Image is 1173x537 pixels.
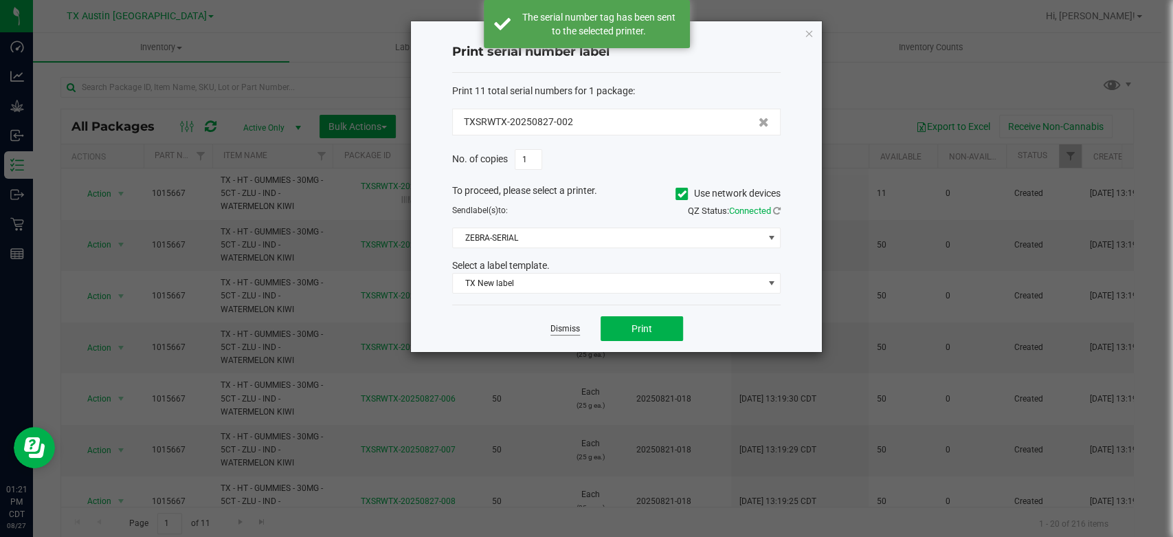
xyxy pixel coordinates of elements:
span: Connected [729,206,771,216]
span: No. of copies [452,153,508,164]
span: label(s) [471,206,498,215]
div: Select a label template. [442,259,791,273]
span: TX New label [453,274,763,293]
h4: Print serial number label [452,43,781,61]
button: Print [601,316,683,341]
label: Use network devices [675,186,781,201]
span: ZEBRA-SERIAL [453,228,763,248]
span: Print [632,323,652,334]
span: Print 11 total serial numbers for 1 package [452,85,633,96]
span: QZ Status: [688,206,781,216]
a: Dismiss [550,323,580,335]
div: The serial number tag has been sent to the selected printer. [518,10,680,38]
div: To proceed, please select a printer. [442,184,791,204]
span: TXSRWTX-20250827-002 [464,115,573,129]
iframe: Resource center [14,427,55,468]
span: Send to: [452,206,508,215]
div: : [452,84,781,98]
